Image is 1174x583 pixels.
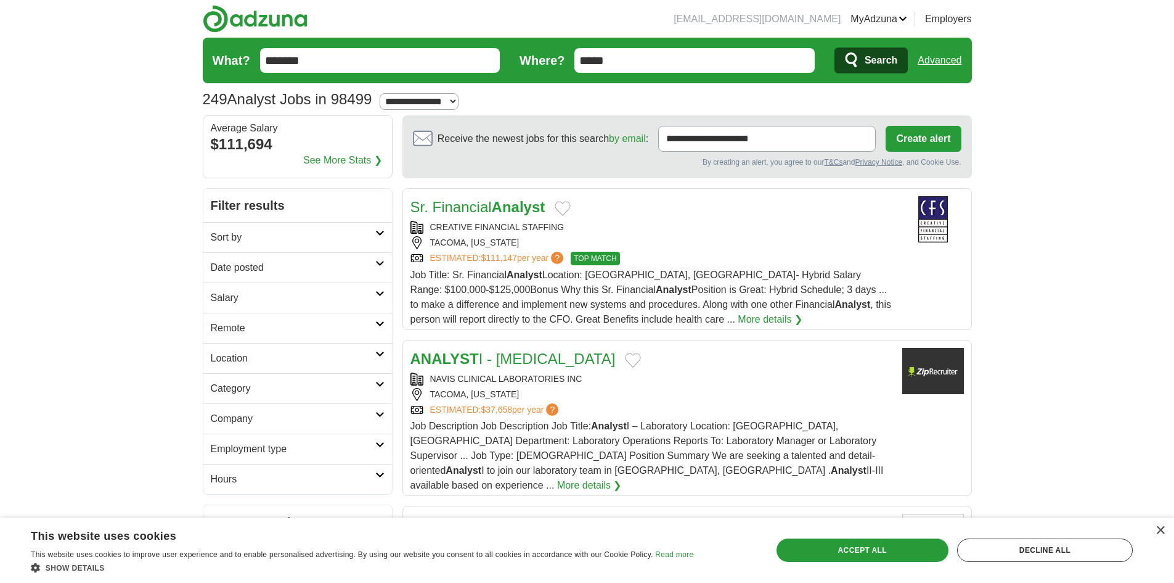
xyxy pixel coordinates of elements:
[520,51,565,70] label: Where?
[446,465,481,476] strong: Analyst
[481,405,512,415] span: $37,658
[656,284,691,295] strong: Analyst
[410,199,545,215] a: Sr. FinancialAnalyst
[203,343,392,373] a: Location
[211,351,375,366] h2: Location
[211,381,375,396] h2: Category
[31,550,653,559] span: This website uses cookies to improve user experience and to enable personalised advertising. By u...
[855,158,902,167] a: Privacy Notice
[430,222,565,232] a: CREATIVE FINANCIAL STAFFING
[410,388,892,401] div: TACOMA, [US_STATE]
[1156,526,1165,535] div: Close
[211,230,375,245] h2: Sort by
[410,236,892,249] div: TACOMA, [US_STATE]
[551,252,563,264] span: ?
[824,158,842,167] a: T&Cs
[430,403,561,416] a: ESTIMATED:$37,658per year?
[902,196,964,242] img: Creative Financial Staffing logo
[203,88,227,110] span: 249
[886,126,961,152] button: Create alert
[738,312,802,327] a: More details ❯
[481,253,516,263] span: $111,147
[203,91,372,107] h1: Analyst Jobs in 98499
[625,353,641,368] button: Add to favorite jobs
[546,403,558,416] span: ?
[507,270,542,280] strong: Analyst
[211,133,385,155] div: $111,694
[918,48,961,73] a: Advanced
[438,131,648,146] span: Receive the newest jobs for this search :
[203,5,308,33] img: Adzuna logo
[203,313,392,343] a: Remote
[557,478,622,493] a: More details ❯
[203,252,392,283] a: Date posted
[777,539,948,562] div: Accept all
[492,199,545,215] strong: Analyst
[410,516,495,533] a: DataAnalyst
[925,12,972,27] a: Employers
[591,421,627,431] strong: Analyst
[203,464,392,494] a: Hours
[211,472,375,487] h2: Hours
[410,373,892,386] div: NAVIS CLINICAL LABORATORIES INC
[902,348,964,394] img: Company logo
[211,291,375,305] h2: Salary
[555,201,571,216] button: Add to favorite jobs
[430,252,566,265] a: ESTIMATED:$111,147per year?
[31,525,662,544] div: This website uses cookies
[203,283,392,313] a: Salary
[410,350,479,367] strong: ANALYST
[203,189,392,222] h2: Filter results
[413,157,961,168] div: By creating an alert, you agree to our and , and Cookie Use.
[303,153,382,168] a: See More Stats ❯
[46,564,105,573] span: Show details
[571,252,619,265] span: TOP MATCH
[441,516,495,533] strong: Analyst
[957,539,1133,562] div: Decline all
[31,561,693,574] div: Show details
[902,514,964,560] img: Company logo
[211,123,385,133] div: Average Salary
[203,373,392,403] a: Category
[834,48,908,73] button: Search
[655,550,693,559] a: Read more, opens a new window
[609,133,646,144] a: by email
[211,260,375,275] h2: Date posted
[834,299,870,310] strong: Analyst
[831,465,866,476] strong: Analyst
[211,411,375,426] h2: Company
[211,513,385,531] h2: Recent searches
[203,403,392,434] a: Company
[211,321,375,336] h2: Remote
[410,270,892,325] span: Job Title: Sr. Financial Location: [GEOGRAPHIC_DATA], [GEOGRAPHIC_DATA]- Hybrid Salary Range: $10...
[410,350,616,367] a: ANALYSTI - [MEDICAL_DATA]
[211,442,375,457] h2: Employment type
[203,222,392,252] a: Sort by
[850,12,907,27] a: MyAdzuna
[865,48,897,73] span: Search
[213,51,250,70] label: What?
[203,434,392,464] a: Employment type
[674,12,841,27] li: [EMAIL_ADDRESS][DOMAIN_NAME]
[410,421,884,490] span: Job Description Job Description Job Title: I – Laboratory Location: [GEOGRAPHIC_DATA], [GEOGRAPHI...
